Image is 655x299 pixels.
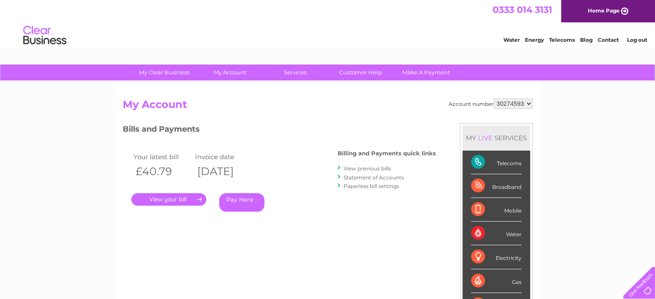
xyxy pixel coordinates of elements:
td: Your latest bill [131,151,193,163]
a: Blog [580,37,593,43]
a: View previous bills [344,165,391,172]
a: Contact [598,37,619,43]
a: Services [260,65,331,80]
div: Broadband [471,174,522,198]
div: Account number [449,99,533,109]
a: Water [503,37,520,43]
a: Energy [525,37,544,43]
div: Gas [471,269,522,293]
div: LIVE [476,134,494,142]
h2: My Account [123,99,533,115]
div: Electricity [471,245,522,269]
a: . [131,193,206,206]
a: Log out [627,37,647,43]
h3: Bills and Payments [123,123,436,138]
a: Make A Payment [391,65,462,80]
img: logo.png [23,22,67,49]
a: Paperless bill settings [344,183,399,189]
div: MY SERVICES [463,126,530,150]
a: Pay Here [219,193,264,212]
a: My Account [194,65,265,80]
a: My Clear Business [129,65,200,80]
th: £40.79 [131,163,193,180]
a: Statement of Accounts [344,174,404,181]
div: Clear Business is a trading name of Verastar Limited (registered in [GEOGRAPHIC_DATA] No. 3667643... [124,5,531,42]
a: Customer Help [325,65,396,80]
a: 0333 014 3131 [493,4,552,15]
a: Telecoms [549,37,575,43]
h4: Billing and Payments quick links [338,150,436,157]
div: Telecoms [471,151,522,174]
td: Invoice date [193,151,255,163]
div: Mobile [471,198,522,222]
th: [DATE] [193,163,255,180]
div: Water [471,222,522,245]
